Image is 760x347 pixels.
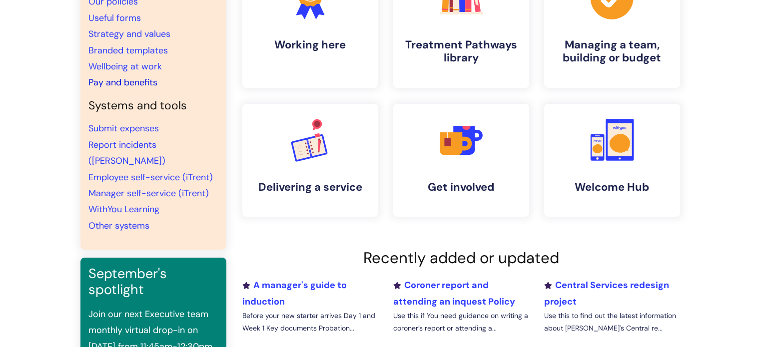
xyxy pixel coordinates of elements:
h3: September's spotlight [88,266,218,298]
a: Branded templates [88,44,168,56]
h4: Get involved [401,181,521,194]
a: WithYou Learning [88,203,159,215]
a: Get involved [393,104,529,217]
p: Use this if You need guidance on writing a coroner’s report or attending a... [393,310,529,335]
a: Welcome Hub [544,104,680,217]
a: Manager self-service (iTrent) [88,187,209,199]
a: A manager's guide to induction [242,279,347,307]
a: Pay and benefits [88,76,157,88]
a: Coroner report and attending an inquest Policy [393,279,515,307]
a: Submit expenses [88,122,159,134]
h4: Working here [250,38,370,51]
a: Other systems [88,220,149,232]
p: Use this to find out the latest information about [PERSON_NAME]'s Central re... [544,310,680,335]
h2: Recently added or updated [242,249,680,267]
a: Strategy and values [88,28,170,40]
a: Central Services redesign project [544,279,669,307]
a: Wellbeing at work [88,60,162,72]
h4: Treatment Pathways library [401,38,521,65]
h4: Systems and tools [88,99,218,113]
h4: Welcome Hub [552,181,672,194]
h4: Managing a team, building or budget [552,38,672,65]
a: Employee self-service (iTrent) [88,171,213,183]
p: Before your new starter arrives Day 1 and Week 1 Key documents Probation... [242,310,378,335]
a: Report incidents ([PERSON_NAME]) [88,139,165,167]
a: Useful forms [88,12,141,24]
a: Delivering a service [242,104,378,217]
h4: Delivering a service [250,181,370,194]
